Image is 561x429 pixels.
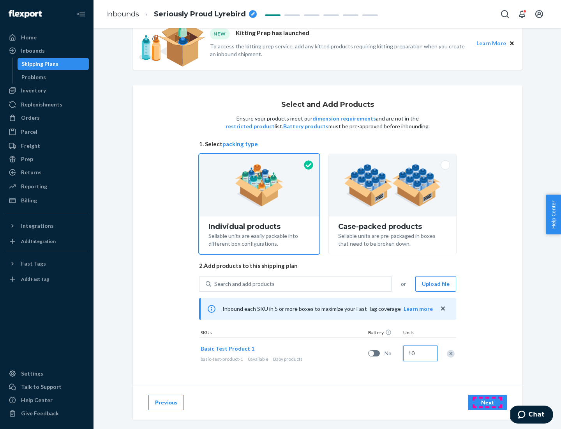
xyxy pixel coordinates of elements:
button: dimension requirements [312,115,376,122]
img: individual-pack.facf35554cb0f1810c75b2bd6df2d64e.png [235,164,284,207]
a: Help Center [5,394,89,406]
span: No [385,349,400,357]
div: Remove Item [447,350,455,358]
button: close [439,305,447,313]
a: Orders [5,112,89,124]
div: Individual products [208,223,310,230]
button: Close Navigation [73,6,89,22]
div: Shipping Plans [21,60,58,68]
img: Flexport logo [9,10,42,18]
div: Inventory [21,87,46,94]
button: Fast Tags [5,257,89,270]
div: Baby products [201,356,365,362]
button: Learn More [476,39,506,48]
button: Learn more [404,305,433,313]
div: Parcel [21,128,37,136]
button: Open account menu [531,6,547,22]
span: or [401,280,406,288]
p: Ensure your products meet our and are not in the list. must be pre-approved before inbounding. [225,115,430,130]
a: Reporting [5,180,89,193]
span: 2. Add products to this shipping plan [199,262,456,270]
div: NEW [210,28,229,39]
a: Inbounds [5,44,89,57]
div: Orders [21,114,40,122]
div: Add Fast Tag [21,276,49,282]
button: Open Search Box [497,6,513,22]
input: Quantity [403,346,438,361]
div: Add Integration [21,238,56,245]
div: Problems [21,73,46,81]
div: Reporting [21,183,47,190]
a: Home [5,31,89,44]
span: basic-test-product-1 [201,356,243,362]
div: Give Feedback [21,409,59,417]
a: Returns [5,166,89,179]
div: Returns [21,168,42,176]
a: Inventory [5,84,89,97]
a: Settings [5,367,89,380]
div: Case-packed products [338,223,447,230]
div: Inbound each SKU in 5 or more boxes to maximize your Fast Tag coverage [199,298,456,320]
button: restricted product [226,122,275,130]
div: Home [21,34,37,41]
a: Prep [5,153,89,165]
iframe: Opens a widget where you can chat to one of our agents [510,406,553,425]
p: To access the kitting prep service, add any kitted products requiring kitting preparation when yo... [210,43,469,58]
button: Previous [148,395,184,410]
div: Settings [21,370,43,378]
span: 0 available [248,356,268,362]
a: Replenishments [5,98,89,111]
div: Next [475,399,500,406]
a: Add Integration [5,235,89,248]
span: Seriously Proud Lyrebird [154,9,246,19]
button: Talk to Support [5,381,89,393]
div: Prep [21,155,33,163]
img: case-pack.59cecea509d18c883b923b81aeac6d0b.png [344,164,441,207]
button: Open notifications [514,6,530,22]
a: Add Fast Tag [5,273,89,285]
div: Units [402,329,437,337]
div: Battery [367,329,402,337]
a: Billing [5,194,89,207]
span: 1. Select [199,140,456,148]
h1: Select and Add Products [281,101,374,109]
div: Inbounds [21,47,45,55]
button: Upload file [415,276,456,292]
a: Parcel [5,126,89,138]
div: Fast Tags [21,260,46,268]
div: Talk to Support [21,383,62,391]
button: Give Feedback [5,407,89,420]
button: packing type [222,140,258,148]
a: Problems [18,71,89,83]
div: Sellable units are pre-packaged in boxes that need to be broken down. [338,230,447,248]
div: Help Center [21,396,53,404]
div: Sellable units are easily packable into different box configurations. [208,230,310,248]
button: Next [468,395,507,410]
div: Replenishments [21,101,62,108]
button: Integrations [5,220,89,232]
ol: breadcrumbs [100,3,263,26]
p: Kitting Prep has launched [236,28,309,39]
div: Billing [21,197,37,204]
div: Freight [21,142,40,150]
div: Integrations [21,222,54,230]
button: Help Center [546,195,561,234]
span: Basic Test Product 1 [201,345,254,352]
button: Close [508,39,516,48]
button: Battery products [283,122,328,130]
div: SKUs [199,329,367,337]
a: Freight [5,140,89,152]
a: Shipping Plans [18,58,89,70]
a: Inbounds [106,10,139,18]
div: Search and add products [214,280,275,288]
button: Basic Test Product 1 [201,345,254,353]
